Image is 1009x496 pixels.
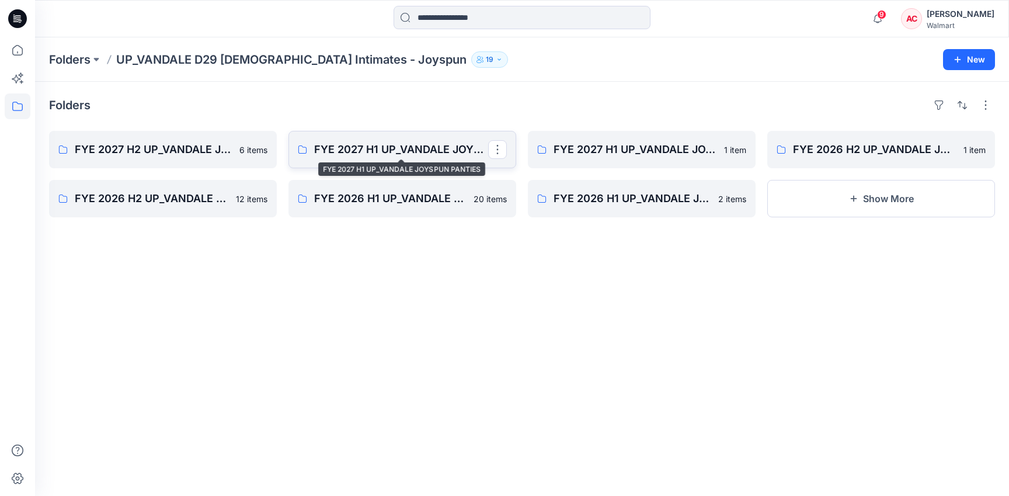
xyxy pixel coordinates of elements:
[927,21,994,30] div: Walmart
[486,53,493,66] p: 19
[927,7,994,21] div: [PERSON_NAME]
[528,131,756,168] a: FYE 2027 H1 UP_VANDALE JOYSPUN BRAS1 item
[718,193,746,205] p: 2 items
[471,51,508,68] button: 19
[554,190,711,207] p: FYE 2026 H1 UP_VANDALE JOYSPUN BRAS
[554,141,717,158] p: FYE 2027 H1 UP_VANDALE JOYSPUN BRAS
[963,144,986,156] p: 1 item
[75,190,229,207] p: FYE 2026 H2 UP_VANDALE JOYSPUN PANTIES
[474,193,507,205] p: 20 items
[49,51,91,68] a: Folders
[767,180,995,217] button: Show More
[528,180,756,217] a: FYE 2026 H1 UP_VANDALE JOYSPUN BRAS2 items
[314,190,467,207] p: FYE 2026 H1 UP_VANDALE JOYSPUN PANTIES
[288,131,516,168] a: FYE 2027 H1 UP_VANDALE JOYSPUN PANTIES
[901,8,922,29] div: AC
[288,180,516,217] a: FYE 2026 H1 UP_VANDALE JOYSPUN PANTIES20 items
[236,193,267,205] p: 12 items
[239,144,267,156] p: 6 items
[724,144,746,156] p: 1 item
[767,131,995,168] a: FYE 2026 H2 UP_VANDALE JOYSPUN BRALETTES1 item
[943,49,995,70] button: New
[49,131,277,168] a: FYE 2027 H2 UP_VANDALE JOYSPUN PANTIES6 items
[877,10,886,19] span: 9
[49,180,277,217] a: FYE 2026 H2 UP_VANDALE JOYSPUN PANTIES12 items
[49,98,91,112] h4: Folders
[116,51,467,68] p: UP_VANDALE D29 [DEMOGRAPHIC_DATA] Intimates - Joyspun
[75,141,232,158] p: FYE 2027 H2 UP_VANDALE JOYSPUN PANTIES
[793,141,956,158] p: FYE 2026 H2 UP_VANDALE JOYSPUN BRALETTES
[314,141,488,158] p: FYE 2027 H1 UP_VANDALE JOYSPUN PANTIES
